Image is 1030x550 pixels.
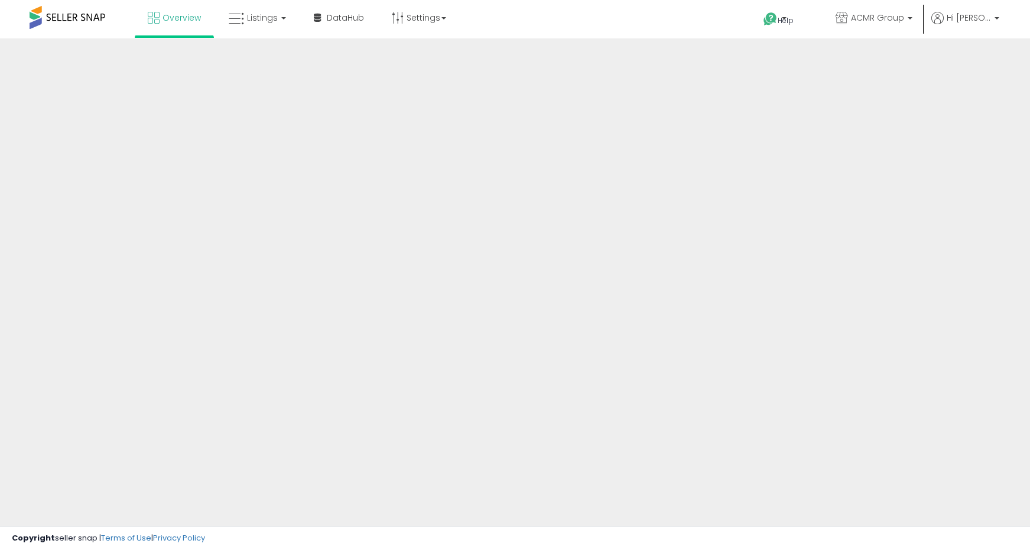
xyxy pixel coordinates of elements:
span: DataHub [327,12,364,24]
span: Overview [163,12,201,24]
span: ACMR Group [851,12,904,24]
span: Help [778,15,794,25]
a: Help [754,3,817,38]
i: Get Help [763,12,778,27]
a: Hi [PERSON_NAME] [931,12,999,38]
span: Hi [PERSON_NAME] [947,12,991,24]
span: Listings [247,12,278,24]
